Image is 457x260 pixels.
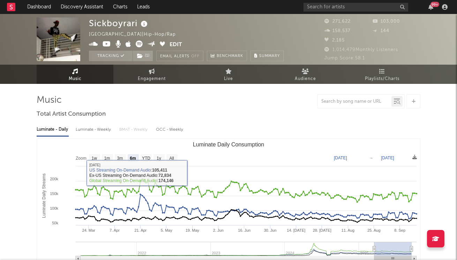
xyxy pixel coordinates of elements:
[130,156,136,161] text: 6m
[213,228,224,232] text: 2. Jun
[156,124,184,136] div: OCC - Weekly
[342,228,354,232] text: 11. Aug
[113,65,190,84] a: Engagement
[142,156,150,161] text: YTD
[367,228,380,232] text: 25. Aug
[318,99,391,104] input: Search by song name or URL
[373,29,389,33] span: 144
[138,75,166,83] span: Engagement
[304,3,408,12] input: Search for artists
[133,51,153,61] span: ( 1 )
[193,142,264,147] text: Luminate Daily Consumption
[76,156,87,161] text: Zoom
[264,228,276,232] text: 30. Jun
[324,56,365,60] span: Jump Score: 58.1
[259,54,280,58] span: Summary
[37,65,113,84] a: Music
[42,173,46,218] text: Luminate Daily Streams
[373,19,400,24] span: 103,000
[344,65,420,84] a: Playlists/Charts
[134,228,147,232] text: 21. Apr
[50,206,58,210] text: 100k
[324,48,398,52] span: 1,014,479 Monthly Listeners
[190,65,267,84] a: Live
[394,228,405,232] text: 8. Sep
[156,51,203,61] button: Email AlertsOff
[287,228,305,232] text: 14. [DATE]
[110,228,120,232] text: 7. Apr
[324,19,351,24] span: 271,622
[267,65,344,84] a: Audience
[224,75,233,83] span: Live
[37,110,106,118] span: Total Artist Consumption
[50,192,58,196] text: 150k
[186,228,200,232] text: 19. May
[104,156,110,161] text: 1m
[191,55,200,58] em: Off
[365,75,399,83] span: Playlists/Charts
[207,51,247,61] a: Benchmark
[295,75,316,83] span: Audience
[381,156,394,160] text: [DATE]
[52,221,58,225] text: 50k
[334,156,347,160] text: [DATE]
[50,177,58,181] text: 200k
[428,4,433,10] button: 99+
[313,228,331,232] text: 28. [DATE]
[250,51,284,61] button: Summary
[170,41,182,49] button: Edit
[430,2,439,7] div: 99 +
[82,228,96,232] text: 24. Mar
[133,51,153,61] button: (1)
[76,124,112,136] div: Luminate - Weekly
[161,228,173,232] text: 5. May
[117,156,123,161] text: 3m
[238,228,250,232] text: 16. Jun
[89,51,133,61] button: Tracking
[157,156,161,161] text: 1y
[89,30,184,39] div: [GEOGRAPHIC_DATA] | Hip-Hop/Rap
[324,38,345,43] span: 2,185
[324,29,351,33] span: 158,537
[169,156,174,161] text: All
[92,156,97,161] text: 1w
[217,52,243,60] span: Benchmark
[89,17,149,29] div: Sickboyrari
[37,124,69,136] div: Luminate - Daily
[69,75,82,83] span: Music
[369,156,373,160] text: →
